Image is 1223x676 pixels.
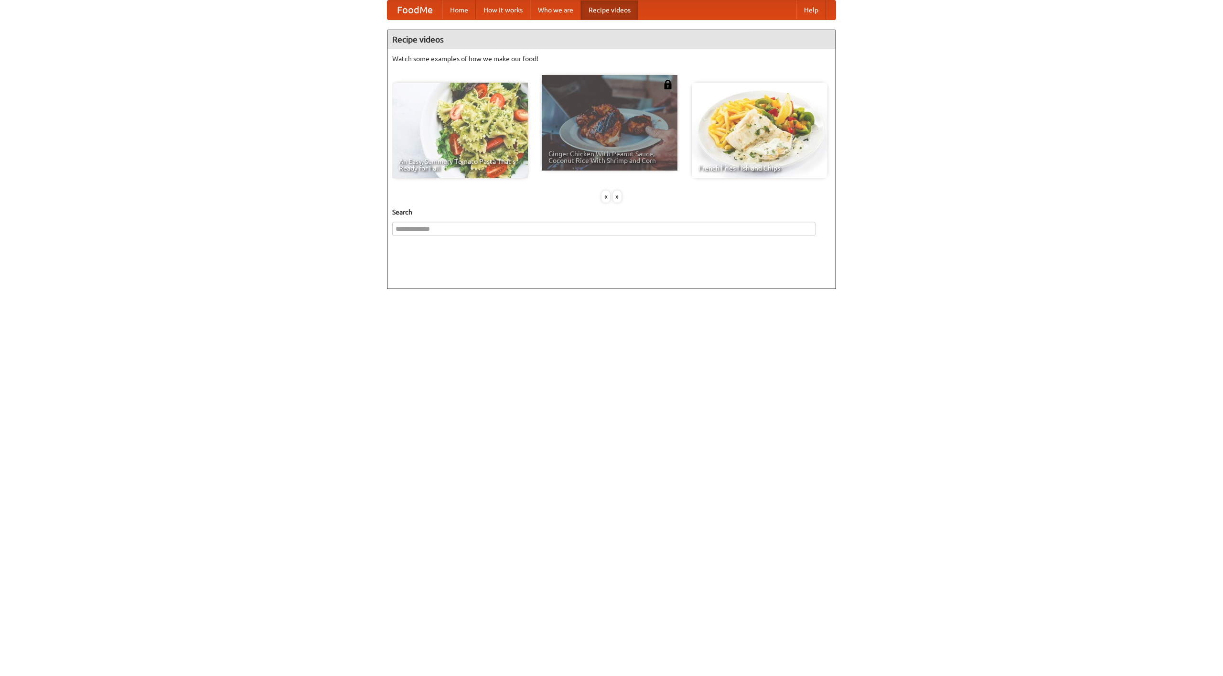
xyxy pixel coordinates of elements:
[392,54,831,64] p: Watch some examples of how we make our food!
[387,30,836,49] h4: Recipe videos
[442,0,476,20] a: Home
[476,0,530,20] a: How it works
[530,0,581,20] a: Who we are
[613,191,622,203] div: »
[692,83,827,178] a: French Fries Fish and Chips
[387,0,442,20] a: FoodMe
[392,83,528,178] a: An Easy, Summery Tomato Pasta That's Ready for Fall
[698,165,821,172] span: French Fries Fish and Chips
[601,191,610,203] div: «
[796,0,826,20] a: Help
[399,158,521,172] span: An Easy, Summery Tomato Pasta That's Ready for Fall
[392,207,831,217] h5: Search
[663,80,673,89] img: 483408.png
[581,0,638,20] a: Recipe videos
